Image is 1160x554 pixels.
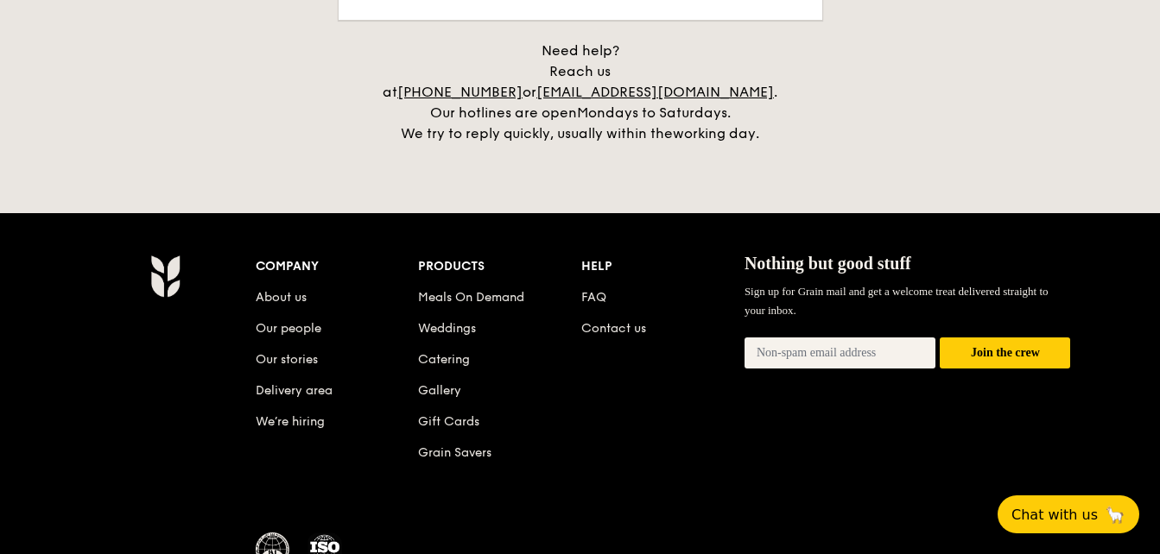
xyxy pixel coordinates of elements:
a: FAQ [581,290,606,305]
a: [EMAIL_ADDRESS][DOMAIN_NAME] [536,84,774,100]
div: Company [256,255,419,279]
a: Contact us [581,321,646,336]
a: Gallery [418,383,461,398]
a: Gift Cards [418,414,479,429]
div: Help [581,255,745,279]
img: AYc88T3wAAAABJRU5ErkJggg== [150,255,181,298]
span: Sign up for Grain mail and get a welcome treat delivered straight to your inbox. [745,285,1049,317]
a: About us [256,290,307,305]
div: Products [418,255,581,279]
a: We’re hiring [256,414,325,429]
a: Catering [418,352,470,367]
button: Chat with us🦙 [998,495,1139,533]
a: Our people [256,321,321,336]
a: [PHONE_NUMBER] [397,84,523,100]
a: Grain Savers [418,445,491,460]
span: Chat with us [1011,507,1098,523]
span: 🦙 [1105,505,1125,525]
a: Our stories [256,352,318,367]
a: Delivery area [256,383,333,398]
a: Meals On Demand [418,290,524,305]
div: Need help? Reach us at or . Our hotlines are open We try to reply quickly, usually within the [364,41,796,144]
span: Nothing but good stuff [745,254,911,273]
span: working day. [673,125,759,142]
a: Weddings [418,321,476,336]
input: Non-spam email address [745,337,936,368]
button: Join the crew [940,337,1070,369]
span: Mondays to Saturdays. [577,104,731,121]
